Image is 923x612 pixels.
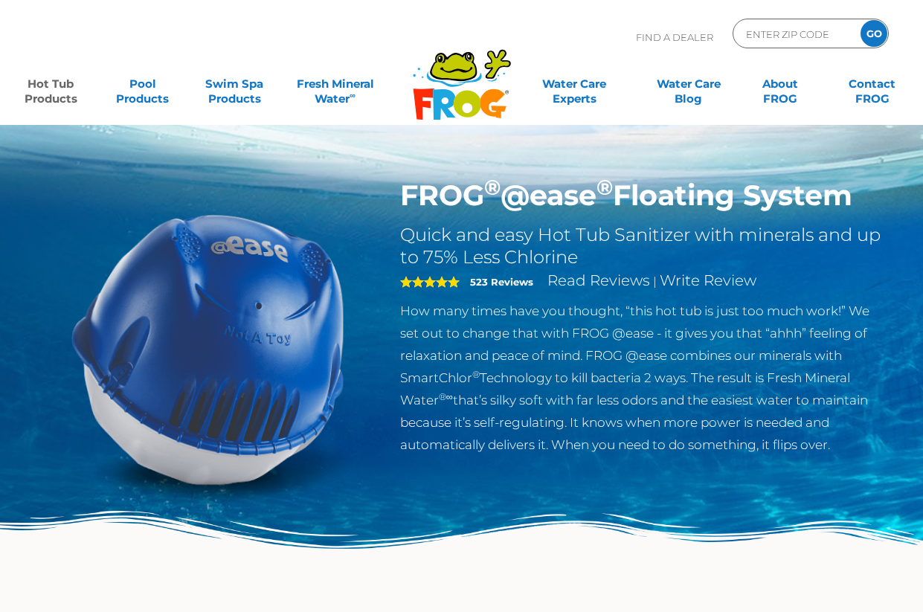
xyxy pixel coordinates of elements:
[472,369,480,380] sup: ®
[744,69,816,99] a: AboutFROG
[547,271,650,289] a: Read Reviews
[653,69,724,99] a: Water CareBlog
[15,69,86,99] a: Hot TubProducts
[400,276,460,288] span: 5
[596,174,613,200] sup: ®
[291,69,380,99] a: Fresh MineralWater∞
[470,276,533,288] strong: 523 Reviews
[199,69,270,99] a: Swim SpaProducts
[38,178,379,519] img: hot-tub-product-atease-system.png
[636,19,713,56] p: Find A Dealer
[837,69,908,99] a: ContactFROG
[653,274,657,289] span: |
[350,90,356,100] sup: ∞
[400,224,886,268] h2: Quick and easy Hot Tub Sanitizer with minerals and up to 75% Less Chlorine
[400,178,886,213] h1: FROG @ease Floating System
[439,391,453,402] sup: ®∞
[516,69,632,99] a: Water CareExperts
[405,30,519,120] img: Frog Products Logo
[861,20,887,47] input: GO
[484,174,501,200] sup: ®
[107,69,179,99] a: PoolProducts
[660,271,756,289] a: Write Review
[400,300,886,456] p: How many times have you thought, “this hot tub is just too much work!” We set out to change that ...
